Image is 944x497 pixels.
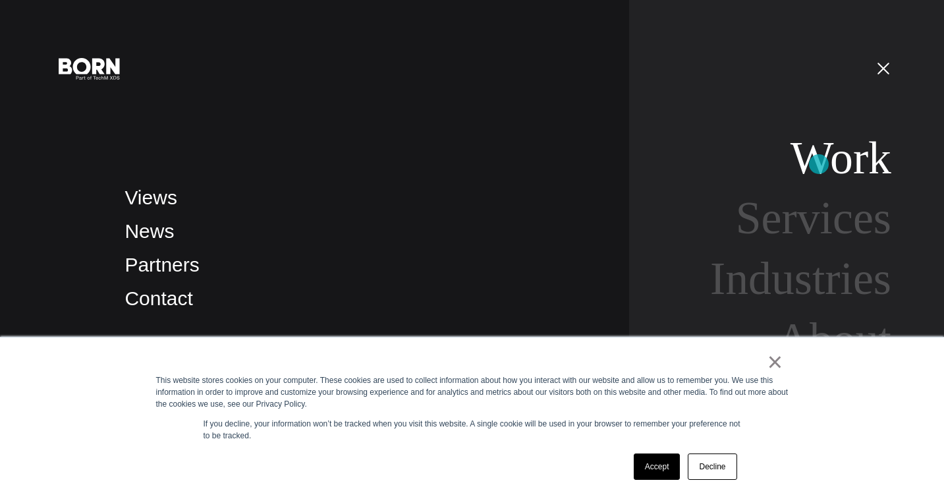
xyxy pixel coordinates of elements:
a: Industries [710,253,891,304]
a: About [777,314,891,365]
div: This website stores cookies on your computer. These cookies are used to collect information about... [156,374,789,410]
a: × [767,356,783,368]
button: Open [868,54,899,82]
a: Accept [634,453,680,480]
a: News [125,220,174,242]
p: If you decline, your information won’t be tracked when you visit this website. A single cookie wi... [204,418,741,442]
a: Work [791,132,891,183]
a: Services [736,192,891,243]
a: Contact [125,287,192,309]
a: Decline [688,453,736,480]
a: Views [125,187,177,208]
a: Partners [125,254,199,276]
